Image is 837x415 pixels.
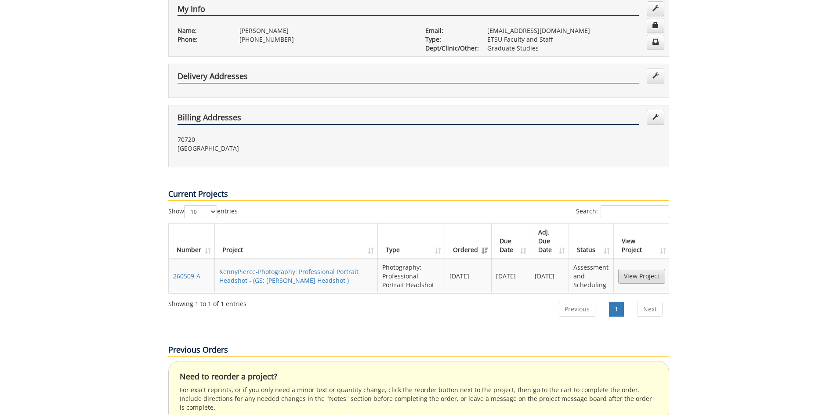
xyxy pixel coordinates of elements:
p: Phone: [178,35,226,44]
p: 70720 [178,135,412,144]
a: Edit Addresses [647,69,664,83]
div: Showing 1 to 1 of 1 entries [168,296,246,308]
a: 1 [609,302,624,317]
a: Next [638,302,663,317]
td: [DATE] [445,259,492,293]
td: [DATE] [492,259,530,293]
p: Dept/Clinic/Other: [425,44,474,53]
th: Adj. Due Date: activate to sort column ascending [530,224,569,259]
p: Type: [425,35,474,44]
th: Project: activate to sort column ascending [215,224,378,259]
p: Graduate Studies [487,44,660,53]
a: Change Communication Preferences [647,35,664,50]
p: [EMAIL_ADDRESS][DOMAIN_NAME] [487,26,660,35]
h4: Delivery Addresses [178,72,639,83]
p: For exact reprints, or if you only need a minor text or quantity change, click the reorder button... [180,386,658,412]
td: [DATE] [530,259,569,293]
td: Assessment and Scheduling [569,259,613,293]
th: Type: activate to sort column ascending [378,224,446,259]
p: Previous Orders [168,344,669,357]
th: View Project: activate to sort column ascending [614,224,670,259]
th: Number: activate to sort column ascending [169,224,215,259]
select: Showentries [184,205,217,218]
a: Edit Addresses [647,110,664,125]
p: ETSU Faculty and Staff [487,35,660,44]
a: 260509-A [173,272,200,280]
label: Show entries [168,205,238,218]
p: [PHONE_NUMBER] [239,35,412,44]
h4: Billing Addresses [178,113,639,125]
p: [PERSON_NAME] [239,26,412,35]
a: Change Password [647,18,664,33]
label: Search: [576,205,669,218]
th: Ordered: activate to sort column ascending [445,224,492,259]
p: Name: [178,26,226,35]
p: Current Projects [168,188,669,201]
a: KennyPierce-Photography: Professional Portrait Headshot - (GS: [PERSON_NAME] Headshot ) [219,267,359,285]
p: [GEOGRAPHIC_DATA] [178,144,412,153]
p: Email: [425,26,474,35]
a: Edit Info [647,1,664,16]
a: View Project [618,269,665,284]
h4: My Info [178,5,639,16]
th: Status: activate to sort column ascending [569,224,613,259]
th: Due Date: activate to sort column ascending [492,224,530,259]
input: Search: [601,205,669,218]
a: Previous [559,302,595,317]
h4: Need to reorder a project? [180,372,658,381]
td: Photography: Professional Portrait Headshot [378,259,446,293]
